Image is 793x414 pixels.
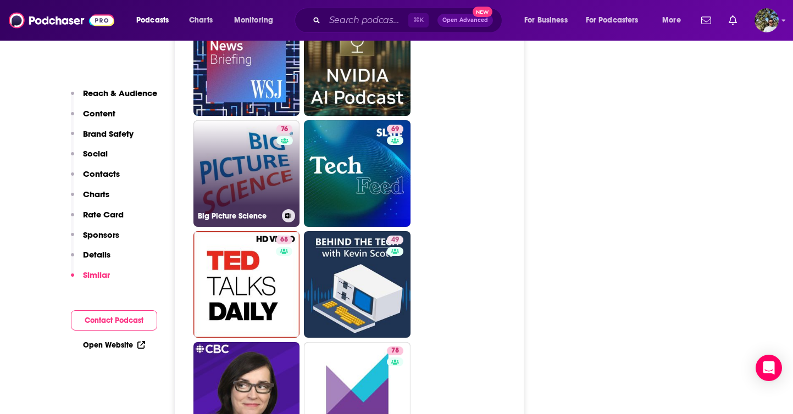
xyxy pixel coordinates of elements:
div: Search podcasts, credits, & more... [305,8,513,33]
a: 49 [304,231,411,338]
p: Contacts [83,169,120,179]
span: ⌘ K [408,13,429,27]
button: Content [71,108,115,128]
span: For Podcasters [586,13,639,28]
button: Social [71,148,108,169]
a: Show notifications dropdown [724,11,741,30]
div: Open Intercom Messenger [756,355,782,381]
button: open menu [579,12,655,29]
img: User Profile [755,8,779,32]
a: 49 [387,236,403,244]
button: Open AdvancedNew [437,14,493,27]
a: 69 [387,125,403,133]
span: Monitoring [234,13,273,28]
button: Charts [71,189,109,209]
button: Rate Card [71,209,124,230]
a: 76 [276,125,292,133]
span: 49 [391,234,399,245]
span: New [473,7,492,17]
span: Podcasts [136,13,169,28]
p: Content [83,108,115,119]
a: 76Big Picture Science [193,120,300,227]
a: 70 [304,10,411,116]
button: Reach & Audience [71,88,157,108]
button: open menu [129,12,183,29]
p: Brand Safety [83,128,134,139]
a: 81 [193,10,300,116]
p: Rate Card [83,209,124,220]
button: Show profile menu [755,8,779,32]
span: Open Advanced [442,18,488,23]
span: Logged in as nicktotin [755,8,779,32]
button: open menu [517,12,581,29]
a: 78 [387,346,403,355]
p: Similar [83,270,110,280]
span: More [662,13,681,28]
a: Charts [182,12,219,29]
input: Search podcasts, credits, & more... [325,12,408,29]
button: open menu [226,12,287,29]
button: Sponsors [71,230,119,250]
a: 68 [193,231,300,338]
p: Social [83,148,108,159]
h3: Big Picture Science [198,211,278,221]
a: 69 [304,120,411,227]
button: Similar [71,270,110,290]
a: Open Website [83,340,145,350]
span: 68 [280,234,288,245]
span: For Business [524,13,568,28]
span: Charts [189,13,213,28]
p: Reach & Audience [83,88,157,98]
a: 68 [276,236,292,244]
span: 78 [391,345,399,356]
a: Show notifications dropdown [697,11,716,30]
button: Brand Safety [71,128,134,149]
p: Details [83,249,110,260]
span: 76 [281,124,288,135]
p: Charts [83,189,109,199]
button: open menu [655,12,695,29]
button: Contact Podcast [71,310,157,331]
img: Podchaser - Follow, Share and Rate Podcasts [9,10,114,31]
button: Contacts [71,169,120,189]
p: Sponsors [83,230,119,240]
span: 69 [391,124,399,135]
button: Details [71,249,110,270]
